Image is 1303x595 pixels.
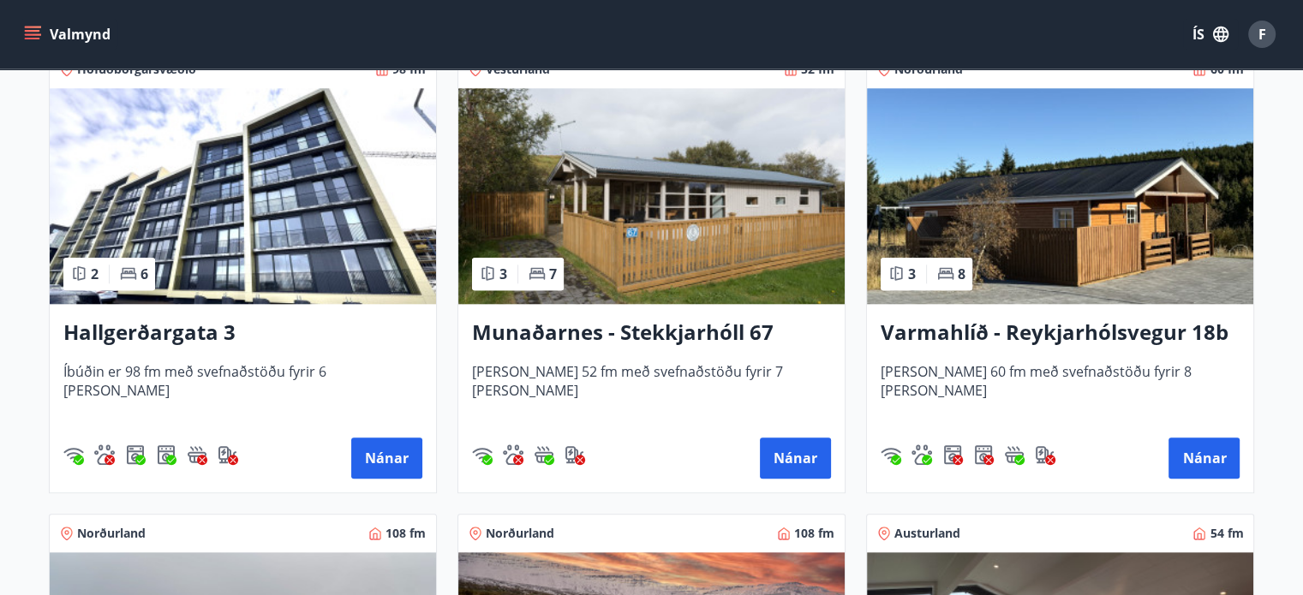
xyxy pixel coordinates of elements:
span: F [1258,25,1266,44]
div: Þvottavél [125,444,146,465]
button: ÍS [1183,19,1238,50]
img: Paella dish [50,88,436,304]
div: Þvottavél [942,444,963,465]
span: Austurland [894,525,960,542]
img: nH7E6Gw2rvWFb8XaSdRp44dhkQaj4PJkOoRYItBQ.svg [565,444,585,465]
img: pxcaIm5dSOV3FS4whs1soiYWTwFQvksT25a9J10C.svg [912,444,932,465]
img: h89QDIuHlAdpqTriuIvuEWkTH976fOgBEOOeu1mi.svg [1004,444,1025,465]
img: HJRyFFsYp6qjeUYhR4dAD8CaCEsnIFYZ05miwXoh.svg [881,444,901,465]
div: Heitur pottur [187,444,207,465]
button: Nánar [351,437,422,479]
button: menu [21,19,117,50]
span: 60 fm [1210,61,1243,78]
span: 2 [91,265,99,283]
span: 3 [908,265,916,283]
button: Nánar [760,437,831,479]
h3: Munaðarnes - Stekkjarhóll 67 [472,318,831,348]
h3: Hallgerðargata 3 [63,318,422,348]
h3: Varmahlíð - Reykjarhólsvegur 18b [881,318,1240,348]
span: 98 fm [392,61,426,78]
img: nH7E6Gw2rvWFb8XaSdRp44dhkQaj4PJkOoRYItBQ.svg [1035,444,1055,465]
button: Nánar [1169,437,1240,479]
span: Norðurland [77,525,146,542]
img: Paella dish [867,88,1253,304]
div: Þráðlaust net [472,444,493,465]
img: pxcaIm5dSOV3FS4whs1soiYWTwFQvksT25a9J10C.svg [503,444,523,465]
span: 108 fm [794,525,834,542]
div: Þráðlaust net [63,444,84,465]
button: F [1241,14,1282,55]
div: Þurrkari [156,444,176,465]
img: hddCLTAnxqFUMr1fxmbGG8zWilo2syolR0f9UjPn.svg [156,444,176,465]
div: Þurrkari [973,444,994,465]
div: Gæludýr [94,444,115,465]
span: 7 [549,265,557,283]
span: 8 [958,265,965,283]
span: 108 fm [386,525,426,542]
div: Hleðslustöð fyrir rafbíla [565,444,585,465]
span: Höfuðborgarsvæðið [77,61,196,78]
img: Dl16BY4EX9PAW649lg1C3oBuIaAsR6QVDQBO2cTm.svg [942,444,963,465]
div: Gæludýr [503,444,523,465]
span: Vesturland [486,61,550,78]
span: Norðurland [894,61,963,78]
span: 52 fm [801,61,834,78]
span: Íbúðin er 98 fm með svefnaðstöðu fyrir 6 [PERSON_NAME] [63,362,422,419]
span: 3 [499,265,507,283]
div: Hleðslustöð fyrir rafbíla [218,444,238,465]
img: hddCLTAnxqFUMr1fxmbGG8zWilo2syolR0f9UjPn.svg [973,444,994,465]
span: 54 fm [1210,525,1243,542]
img: h89QDIuHlAdpqTriuIvuEWkTH976fOgBEOOeu1mi.svg [187,444,207,465]
div: Þráðlaust net [881,444,901,465]
span: [PERSON_NAME] 60 fm með svefnaðstöðu fyrir 8 [PERSON_NAME] [881,362,1240,419]
div: Hleðslustöð fyrir rafbíla [1035,444,1055,465]
span: Norðurland [486,525,554,542]
img: Dl16BY4EX9PAW649lg1C3oBuIaAsR6QVDQBO2cTm.svg [125,444,146,465]
span: 6 [140,265,148,283]
div: Heitur pottur [1004,444,1025,465]
div: Gæludýr [912,444,932,465]
img: Paella dish [458,88,845,304]
div: Heitur pottur [534,444,554,465]
img: HJRyFFsYp6qjeUYhR4dAD8CaCEsnIFYZ05miwXoh.svg [472,444,493,465]
img: HJRyFFsYp6qjeUYhR4dAD8CaCEsnIFYZ05miwXoh.svg [63,444,84,465]
img: pxcaIm5dSOV3FS4whs1soiYWTwFQvksT25a9J10C.svg [94,444,115,465]
img: nH7E6Gw2rvWFb8XaSdRp44dhkQaj4PJkOoRYItBQ.svg [218,444,238,465]
span: [PERSON_NAME] 52 fm með svefnaðstöðu fyrir 7 [PERSON_NAME] [472,362,831,419]
img: h89QDIuHlAdpqTriuIvuEWkTH976fOgBEOOeu1mi.svg [534,444,554,465]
